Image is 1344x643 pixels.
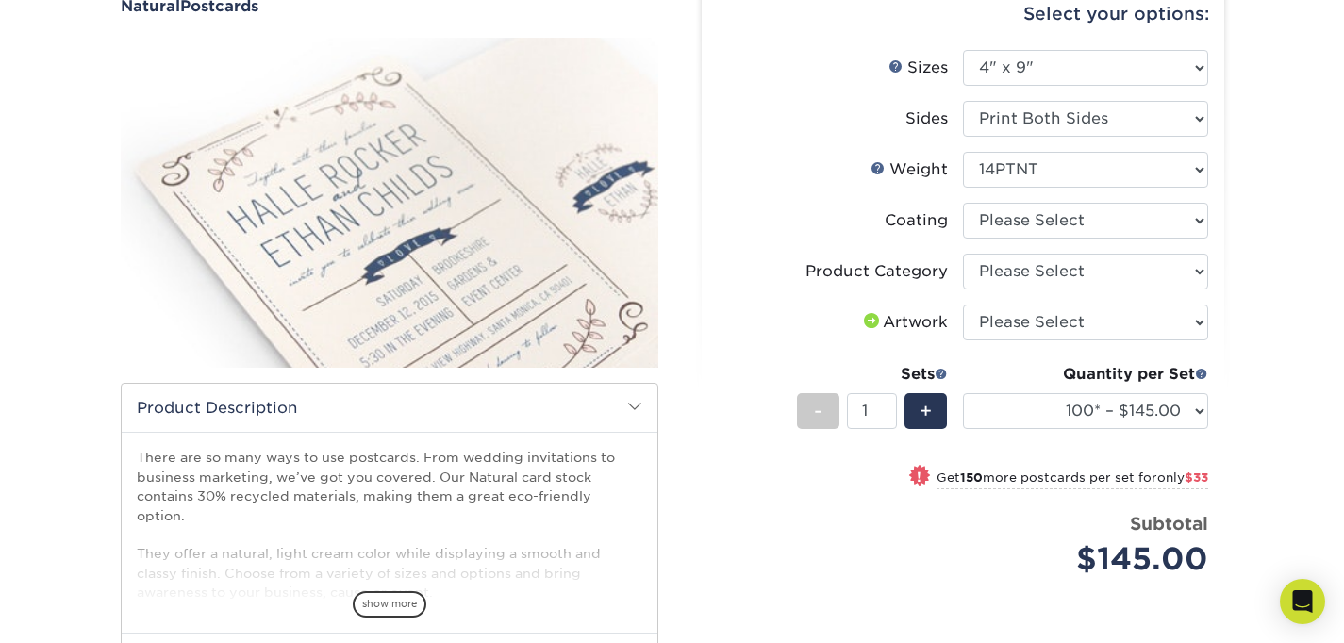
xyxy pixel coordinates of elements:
span: - [814,397,822,425]
div: Sets [797,363,948,386]
span: ! [917,467,921,486]
img: Natural 01 [121,17,658,388]
span: show more [353,591,426,617]
div: Quantity per Set [963,363,1208,386]
h2: Product Description [122,384,657,432]
div: Artwork [860,311,948,334]
div: Product Category [805,260,948,283]
div: Weight [871,158,948,181]
strong: Subtotal [1130,513,1208,534]
span: only [1157,470,1208,485]
span: $33 [1185,470,1208,485]
div: Sizes [888,57,948,79]
div: Coating [885,209,948,232]
small: Get more postcards per set for [937,470,1208,489]
p: There are so many ways to use postcards. From wedding invitations to business marketing, we’ve go... [137,448,642,602]
span: + [920,397,932,425]
div: Sides [905,107,948,130]
div: Open Intercom Messenger [1280,579,1325,624]
div: $145.00 [977,536,1208,582]
strong: 150 [960,470,983,485]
